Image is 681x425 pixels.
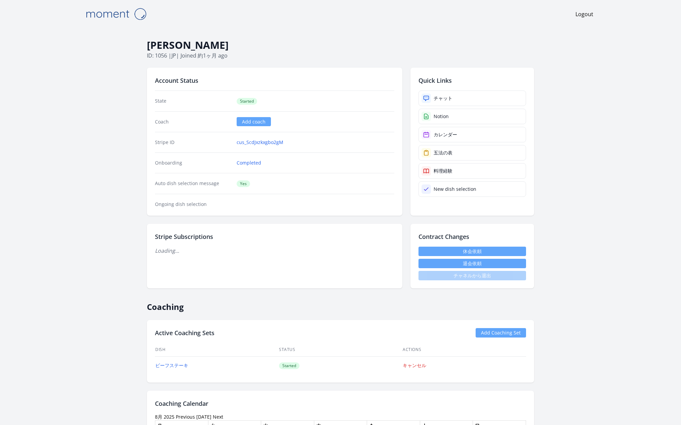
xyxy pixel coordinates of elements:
[402,343,526,357] th: Actions
[434,168,452,174] div: 料理経験
[155,139,231,146] dt: Stripe ID
[155,160,231,166] dt: Onboarding
[434,131,457,138] div: カレンダー
[82,5,150,23] img: Moment
[403,362,426,368] a: キャンセル
[418,181,526,197] a: New dish selection
[434,186,476,192] div: New dish selection
[237,180,250,187] span: Yes
[418,259,526,268] button: 退会依頼
[434,113,449,120] div: Notion
[418,271,526,280] span: チャネルから退出
[155,343,279,357] th: Dish
[155,180,231,187] dt: Auto dish selection message
[155,414,174,420] time: 8月 2025
[155,362,188,368] a: ビーフステーキ
[237,117,271,126] a: Add coach
[147,51,534,60] p: ID: 1056 | | Joined 約1ヶ月 ago
[418,76,526,85] h2: Quick Links
[418,145,526,161] a: 五法の表
[418,109,526,124] a: Notion
[155,247,394,255] p: Loading...
[147,296,534,312] h2: Coaching
[155,328,214,338] h2: Active Coaching Sets
[237,139,283,146] a: cus_ScdJxzkxgbo2gM
[237,98,257,105] span: Started
[155,76,394,85] h2: Account Status
[155,201,231,208] dt: Ongoing dish selection
[418,232,526,241] h2: Contract Changes
[418,163,526,179] a: 料理経験
[279,362,299,369] span: Started
[434,149,452,156] div: 五法の表
[418,91,526,106] a: チャット
[171,52,176,59] span: jp
[434,95,452,102] div: チャット
[155,399,526,408] h2: Coaching Calendar
[418,247,526,256] a: 休会依頼
[147,39,534,51] h1: [PERSON_NAME]
[476,328,526,338] a: Add Coaching Set
[237,160,261,166] a: Completed
[176,414,195,420] a: Previous
[155,98,231,105] dt: State
[279,343,402,357] th: Status
[155,232,394,241] h2: Stripe Subscriptions
[575,10,593,18] a: Logout
[213,414,223,420] a: Next
[196,414,211,420] a: [DATE]
[155,118,231,125] dt: Coach
[418,127,526,142] a: カレンダー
